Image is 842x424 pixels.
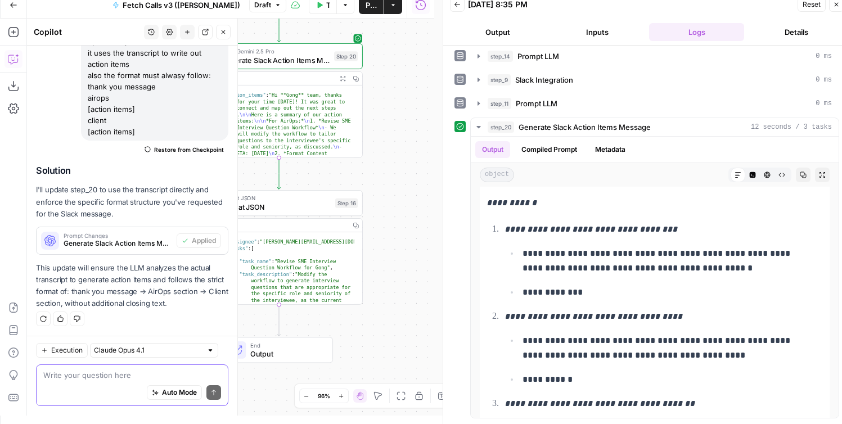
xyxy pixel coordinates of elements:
span: Generate Slack Action Items Message [220,55,330,65]
button: Applied [177,233,221,248]
span: Slack Integration [515,74,573,85]
span: Format JSON [220,201,331,212]
button: Compiled Prompt [515,141,584,158]
span: step_9 [488,74,511,85]
span: 0 ms [816,75,832,85]
span: object [480,168,514,182]
div: Copilot [34,26,141,38]
div: Format JSONFormat JSONStep 16Output{ "assignee":"[PERSON_NAME][EMAIL_ADDRESS][DOMAIN_NAME]" "task... [195,190,363,305]
button: Execution [36,344,88,358]
button: Output [475,141,510,158]
div: Output [210,221,346,229]
span: step_11 [488,98,511,109]
span: Restore from Checkpoint [154,145,224,154]
span: Prompt LLM [517,51,559,62]
span: Execution [51,346,83,356]
p: I'll update step_20 to use the transcript directly and enforce the specific format structure you'... [36,184,228,219]
h2: Solution [36,165,228,176]
span: Applied [192,236,216,246]
span: LLM · Gemini 2.5 Pro [220,47,330,56]
div: Step 16 [335,199,358,208]
button: Inputs [550,23,645,41]
span: Format JSON [220,194,331,202]
button: Logs [649,23,744,41]
button: 0 ms [471,94,839,112]
span: Auto Mode [162,388,197,398]
span: Generate Slack Action Items Message (step_20) [64,238,172,249]
span: Prompt Changes [64,233,172,238]
g: Edge from step_20 to step_16 [277,158,281,190]
input: Claude Opus 4.1 [94,345,202,357]
button: Metadata [588,141,632,158]
span: step_20 [488,121,514,133]
button: 12 seconds / 3 tasks [471,118,839,136]
span: 0 ms [816,51,832,61]
g: Edge from step_16 to end [277,305,281,336]
div: Output [210,74,333,83]
button: 0 ms [471,71,839,89]
span: step_14 [488,51,513,62]
button: Output [450,23,545,41]
button: Auto Mode [147,386,202,400]
span: 96% [318,391,330,400]
span: Prompt LLM [516,98,557,109]
span: 0 ms [816,98,832,109]
button: 0 ms [471,47,839,65]
span: End [250,341,324,349]
span: Output [250,349,324,359]
span: 12 seconds / 3 tasks [751,122,832,132]
div: EndOutput [195,337,363,363]
span: Generate Slack Action Items Message [519,121,651,133]
div: LLM · Gemini 2.5 ProGenerate Slack Action Items MessageStep 20Output{ "action_items":"Hi **Gong**... [195,43,363,158]
div: update step 20 such that: it uses the transcript to write out action items also the format must a... [81,33,228,141]
g: Edge from step_11 to step_20 [277,11,281,42]
button: Restore from Checkpoint [140,143,228,156]
p: This update will ensure the LLM analyzes the actual transcript to generate action items and follo... [36,262,228,310]
div: Step 20 [334,51,358,61]
div: 12 seconds / 3 tasks [471,137,839,418]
